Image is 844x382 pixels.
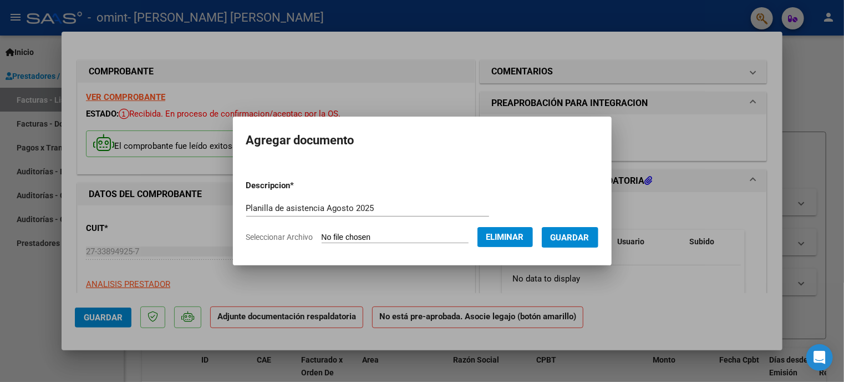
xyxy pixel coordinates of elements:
[806,344,833,371] div: Open Intercom Messenger
[542,227,598,248] button: Guardar
[477,227,533,247] button: Eliminar
[551,233,589,243] span: Guardar
[246,233,313,242] span: Seleccionar Archivo
[246,130,598,151] h2: Agregar documento
[246,179,352,192] p: Descripcion
[486,232,524,242] span: Eliminar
